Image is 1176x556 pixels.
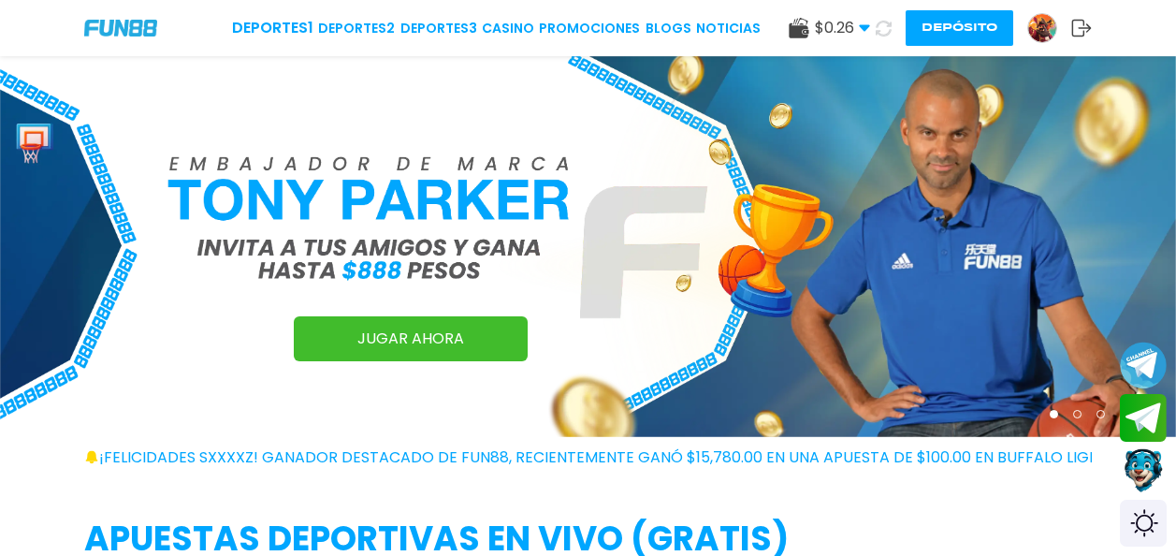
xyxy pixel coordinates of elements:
[815,17,870,39] span: $ 0.26
[1120,446,1167,495] button: Contact customer service
[99,446,1164,469] span: ¡FELICIDADES sxxxxz! GANADOR DESTACADO DE FUN88, RECIENTEMENTE GANÓ $15,780.00 EN UNA APUESTA DE ...
[1027,13,1071,43] a: Avatar
[232,17,313,39] a: Deportes1
[84,20,157,36] img: Company Logo
[1120,341,1167,389] button: Join telegram channel
[482,19,534,38] a: CASINO
[400,19,477,38] a: Deportes3
[696,19,761,38] a: NOTICIAS
[1120,500,1167,547] div: Switch theme
[906,10,1013,46] button: Depósito
[1120,394,1167,443] button: Join telegram
[1028,14,1056,42] img: Avatar
[646,19,691,38] a: BLOGS
[318,19,395,38] a: Deportes2
[539,19,640,38] a: Promociones
[294,316,528,361] a: JUGAR AHORA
